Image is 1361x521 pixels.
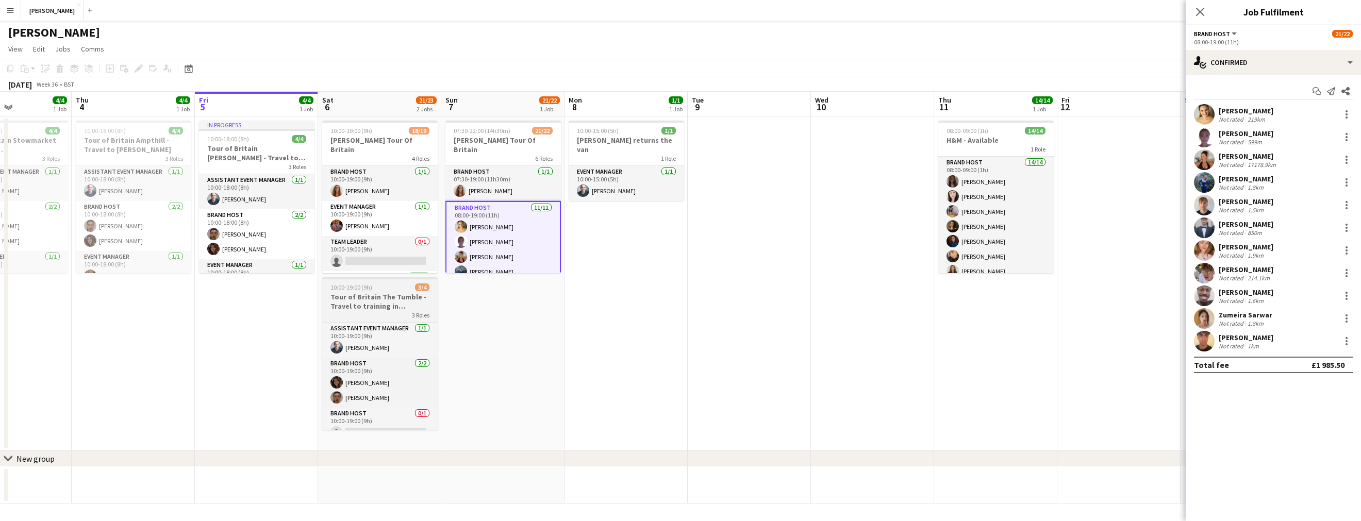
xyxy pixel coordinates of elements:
span: 4 Roles [412,155,429,162]
span: 8 [567,101,582,113]
span: 10:00-18:00 (8h) [207,135,249,143]
div: Zumeira Sarwar [1219,310,1272,320]
div: [PERSON_NAME] [1219,174,1273,183]
button: Brand Host [1194,30,1238,38]
div: [PERSON_NAME] [1219,129,1273,138]
span: Jobs [55,44,71,54]
span: 4/4 [53,96,67,104]
div: New group [16,453,55,464]
div: [PERSON_NAME] [1219,152,1278,161]
span: 1 Role [1031,145,1045,153]
span: Brand Host [1194,30,1230,38]
div: 17178.9km [1246,161,1278,169]
span: 4/4 [292,135,306,143]
div: Not rated [1219,342,1246,350]
div: Not rated [1219,115,1246,123]
app-job-card: 10:00-15:00 (5h)1/1[PERSON_NAME] returns the van1 RoleEvent Manager1/110:00-15:00 (5h)[PERSON_NAME] [569,121,684,201]
span: 6 [321,101,334,113]
div: Not rated [1219,251,1246,259]
div: [PERSON_NAME] [1219,265,1273,274]
div: [DATE] [8,79,32,90]
div: 1km [1246,342,1261,350]
span: 3 Roles [165,155,183,162]
app-card-role: Brand Host1/107:30-19:00 (11h30m)[PERSON_NAME] [445,166,561,201]
app-job-card: 08:00-09:00 (1h)14/14H&M - Available1 RoleBrand Host14/1408:00-09:00 (1h)[PERSON_NAME][PERSON_NAM... [938,121,1054,273]
span: View [8,44,23,54]
span: Mon [569,95,582,105]
span: Comms [81,44,104,54]
div: Not rated [1219,297,1246,305]
span: 18/19 [409,127,429,135]
div: Not rated [1219,138,1246,146]
div: £1 985.50 [1312,360,1345,370]
div: Not rated [1219,206,1246,214]
div: 1.5km [1246,206,1266,214]
span: 4/4 [299,96,313,104]
span: Wed [815,95,828,105]
div: In progress [199,121,314,129]
app-job-card: 10:00-19:00 (9h)18/19[PERSON_NAME] Tour Of Britain4 RolesBrand Host1/110:00-19:00 (9h)[PERSON_NAM... [322,121,438,273]
span: 5 [197,101,208,113]
div: 1 Job [300,105,313,113]
span: 21/23 [416,96,437,104]
span: 11 [937,101,951,113]
div: [PERSON_NAME] [1219,333,1273,342]
span: 1/1 [669,96,683,104]
div: Not rated [1219,274,1246,282]
div: 1 Job [53,105,67,113]
app-card-role: Brand Host2/210:00-19:00 (9h)[PERSON_NAME][PERSON_NAME] [322,358,438,408]
h3: H&M - Available [938,136,1054,145]
span: 08:00-09:00 (1h) [947,127,988,135]
div: 599m [1246,138,1264,146]
div: Total fee [1194,360,1229,370]
span: 7 [444,101,458,113]
div: 2 Jobs [417,105,436,113]
span: 3 Roles [42,155,60,162]
div: BST [64,80,74,88]
h1: [PERSON_NAME] [8,25,100,40]
div: 1.9km [1246,251,1266,259]
div: Confirmed [1186,50,1361,75]
a: Jobs [51,42,75,56]
app-job-card: 07:30-22:00 (14h30m)21/22[PERSON_NAME] Tour Of Britain6 RolesBrand Host1/107:30-19:00 (11h30m)[PE... [445,121,561,273]
span: Thu [938,95,951,105]
h3: [PERSON_NAME] Tour Of Britain [322,136,438,154]
app-card-role: Event Manager1/110:00-18:00 (8h)[PERSON_NAME] [76,251,191,286]
span: 3/4 [415,283,429,291]
span: 3 Roles [412,311,429,319]
app-card-role: Assistant Event Manager1/110:00-18:00 (8h)[PERSON_NAME] [76,166,191,201]
span: Sun [445,95,458,105]
app-card-role: Brand Host2/210:00-18:00 (8h)[PERSON_NAME][PERSON_NAME] [199,209,314,259]
a: View [4,42,27,56]
app-card-role: Event Manager1/110:00-18:00 (8h) [199,259,314,294]
span: 1/1 [661,127,676,135]
span: 21/22 [532,127,553,135]
h3: Tour of Britain Ampthill - Travel to [PERSON_NAME] [76,136,191,154]
div: [PERSON_NAME] [1219,220,1273,229]
div: 850m [1246,229,1264,237]
a: Comms [77,42,108,56]
app-card-role: Event Manager1/110:00-19:00 (9h)[PERSON_NAME] [322,201,438,236]
app-card-role: Assistant Event Manager1/110:00-18:00 (8h)[PERSON_NAME] [199,174,314,209]
h3: Job Fulfilment [1186,5,1361,19]
span: Fri [199,95,208,105]
app-job-card: 10:00-19:00 (9h)3/4Tour of Britain The Tumble - Travel to training in [GEOGRAPHIC_DATA]3 RolesAss... [322,277,438,430]
div: [PERSON_NAME] [1219,288,1273,297]
span: 4/4 [176,96,190,104]
h3: Tour of Britain The Tumble - Travel to training in [GEOGRAPHIC_DATA] [322,292,438,311]
div: 1.8km [1246,320,1266,327]
span: 10:00-15:00 (5h) [577,127,619,135]
span: 4/4 [169,127,183,135]
span: 3 Roles [289,163,306,171]
span: 12 [1060,101,1070,113]
app-job-card: 10:00-18:00 (8h)4/4Tour of Britain Ampthill - Travel to [PERSON_NAME]3 RolesAssistant Event Manag... [76,121,191,273]
span: 6 Roles [535,155,553,162]
div: [PERSON_NAME] [1219,197,1273,206]
span: Tue [692,95,704,105]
